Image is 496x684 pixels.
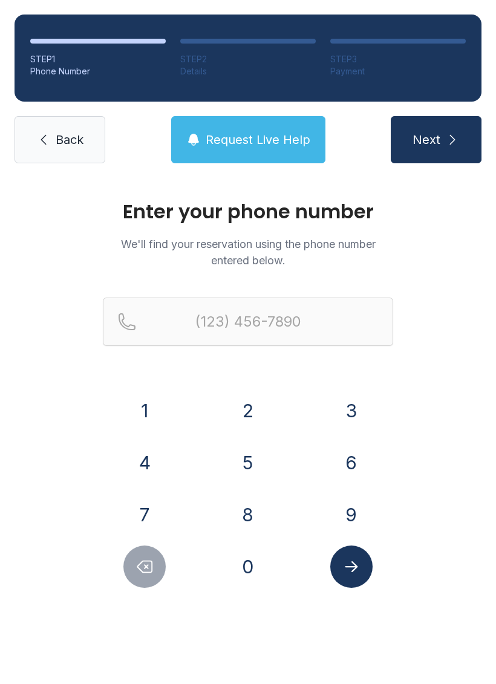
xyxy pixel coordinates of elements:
[206,131,310,148] span: Request Live Help
[330,493,373,536] button: 9
[413,131,440,148] span: Next
[103,298,393,346] input: Reservation phone number
[123,441,166,484] button: 4
[180,53,316,65] div: STEP 2
[30,65,166,77] div: Phone Number
[330,53,466,65] div: STEP 3
[227,493,269,536] button: 8
[123,493,166,536] button: 7
[330,546,373,588] button: Submit lookup form
[227,546,269,588] button: 0
[56,131,83,148] span: Back
[227,441,269,484] button: 5
[180,65,316,77] div: Details
[123,546,166,588] button: Delete number
[30,53,166,65] div: STEP 1
[123,389,166,432] button: 1
[103,202,393,221] h1: Enter your phone number
[103,236,393,269] p: We'll find your reservation using the phone number entered below.
[330,65,466,77] div: Payment
[227,389,269,432] button: 2
[330,441,373,484] button: 6
[330,389,373,432] button: 3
